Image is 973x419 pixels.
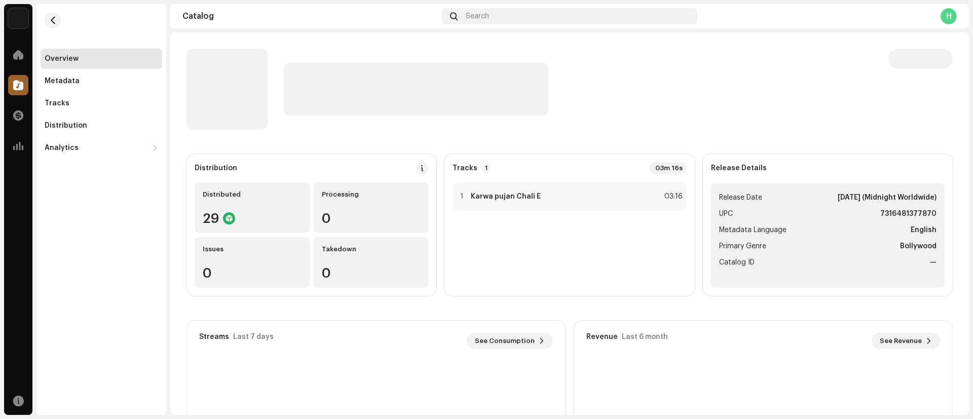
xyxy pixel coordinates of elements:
[45,122,87,130] div: Distribution
[41,49,162,69] re-m-nav-item: Overview
[719,192,762,204] span: Release Date
[719,224,787,236] span: Metadata Language
[45,99,69,107] div: Tracks
[471,193,541,201] strong: Karwa pujan Chali E
[453,164,477,172] strong: Tracks
[41,138,162,158] re-m-nav-dropdown: Analytics
[466,12,489,20] span: Search
[622,333,668,341] div: Last 6 month
[719,256,755,269] span: Catalog ID
[199,333,229,341] div: Streams
[45,77,80,85] div: Metadata
[711,164,767,172] strong: Release Details
[8,8,28,28] img: 5e0b14aa-8188-46af-a2b3-2644d628e69a
[45,144,79,152] div: Analytics
[911,224,937,236] strong: English
[195,164,237,172] div: Distribution
[586,333,618,341] div: Revenue
[838,192,937,204] strong: [DATE] (Midnight Worldwide)
[719,208,733,220] span: UPC
[41,93,162,113] re-m-nav-item: Tracks
[182,12,438,20] div: Catalog
[930,256,937,269] strong: —
[481,164,491,173] p-badge: 1
[41,71,162,91] re-m-nav-item: Metadata
[203,245,302,253] div: Issues
[45,55,79,63] div: Overview
[467,333,553,349] button: See Consumption
[41,116,162,136] re-m-nav-item: Distribution
[872,333,940,349] button: See Revenue
[475,331,535,351] span: See Consumption
[322,191,421,199] div: Processing
[322,245,421,253] div: Takedown
[660,191,683,203] div: 03:16
[880,208,937,220] strong: 7316481377870
[233,333,274,341] div: Last 7 days
[941,8,957,24] div: H
[719,240,766,252] span: Primary Genre
[649,162,687,174] div: 03m 16s
[880,331,922,351] span: See Revenue
[900,240,937,252] strong: Bollywood
[203,191,302,199] div: Distributed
